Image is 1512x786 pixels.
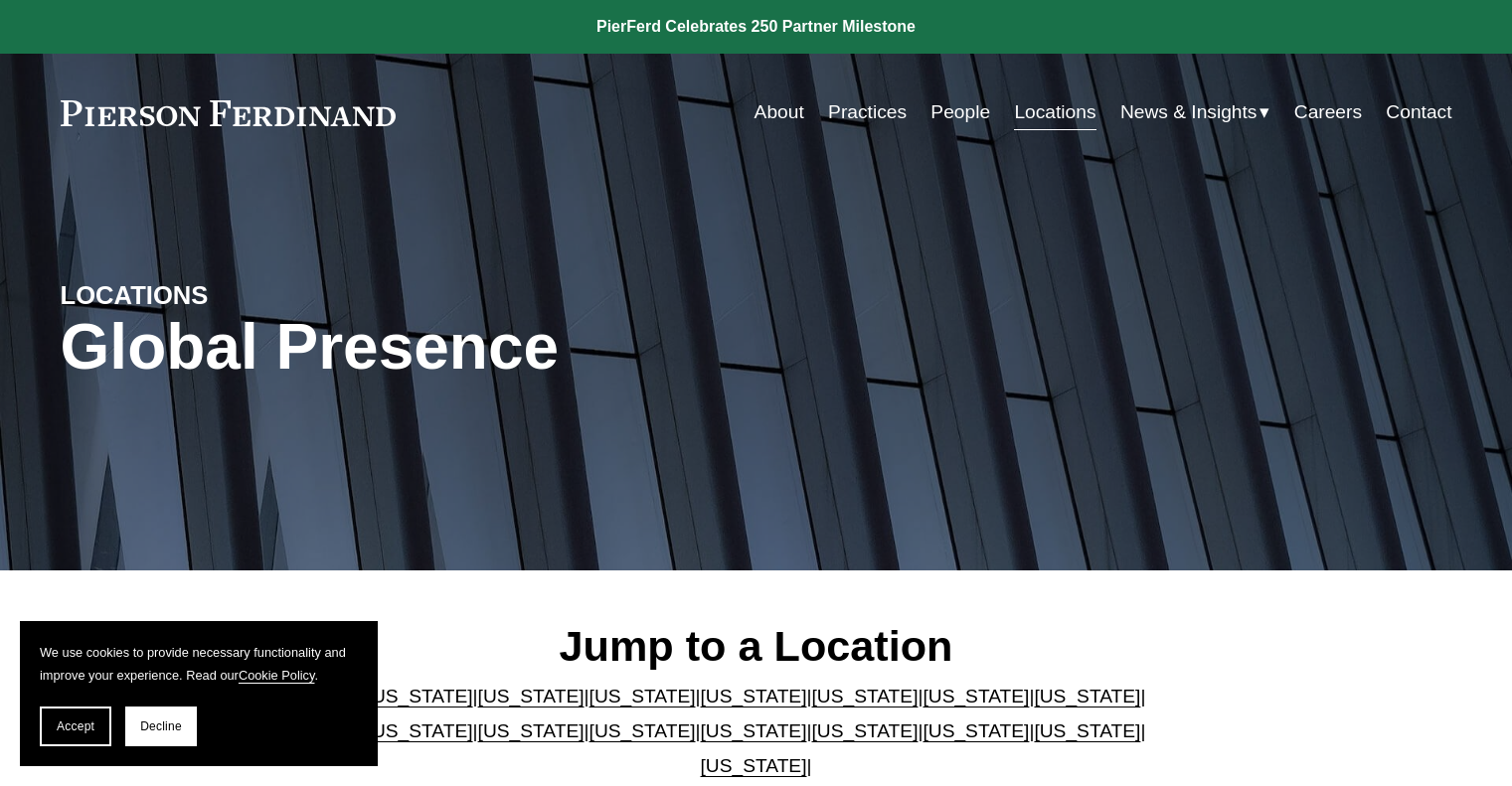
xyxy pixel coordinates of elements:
a: folder dropdown [1120,93,1270,131]
a: [US_STATE] [811,686,918,707]
h1: Global Presence [61,311,988,384]
a: [US_STATE] [701,755,807,776]
a: [US_STATE] [478,686,585,707]
span: News & Insights [1120,95,1258,130]
span: Decline [140,719,182,733]
p: We use cookies to provide necessary functionality and improve your experience. Read our . [40,641,358,687]
a: [US_STATE] [589,686,696,707]
a: [US_STATE] [478,720,585,741]
a: [US_STATE] [701,686,807,707]
h2: Jump to a Location [350,620,1162,672]
a: About [755,93,804,131]
a: [US_STATE] [589,720,696,741]
h4: LOCATIONS [61,279,409,311]
a: [US_STATE] [1034,720,1140,741]
a: Cookie Policy [239,668,315,683]
a: [US_STATE] [923,686,1029,707]
a: Practices [828,93,907,131]
span: Accept [57,719,94,733]
a: [US_STATE] [923,720,1029,741]
a: [US_STATE] [367,686,473,707]
a: [US_STATE] [1034,686,1140,707]
a: [US_STATE] [811,720,918,741]
section: Cookie banner [20,621,378,766]
button: Decline [125,707,197,746]
a: Careers [1294,93,1362,131]
a: Locations [1014,93,1095,131]
a: People [930,93,990,131]
a: [US_STATE] [701,720,807,741]
a: [US_STATE] [367,720,473,741]
button: Accept [40,707,111,746]
a: Contact [1386,93,1451,131]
